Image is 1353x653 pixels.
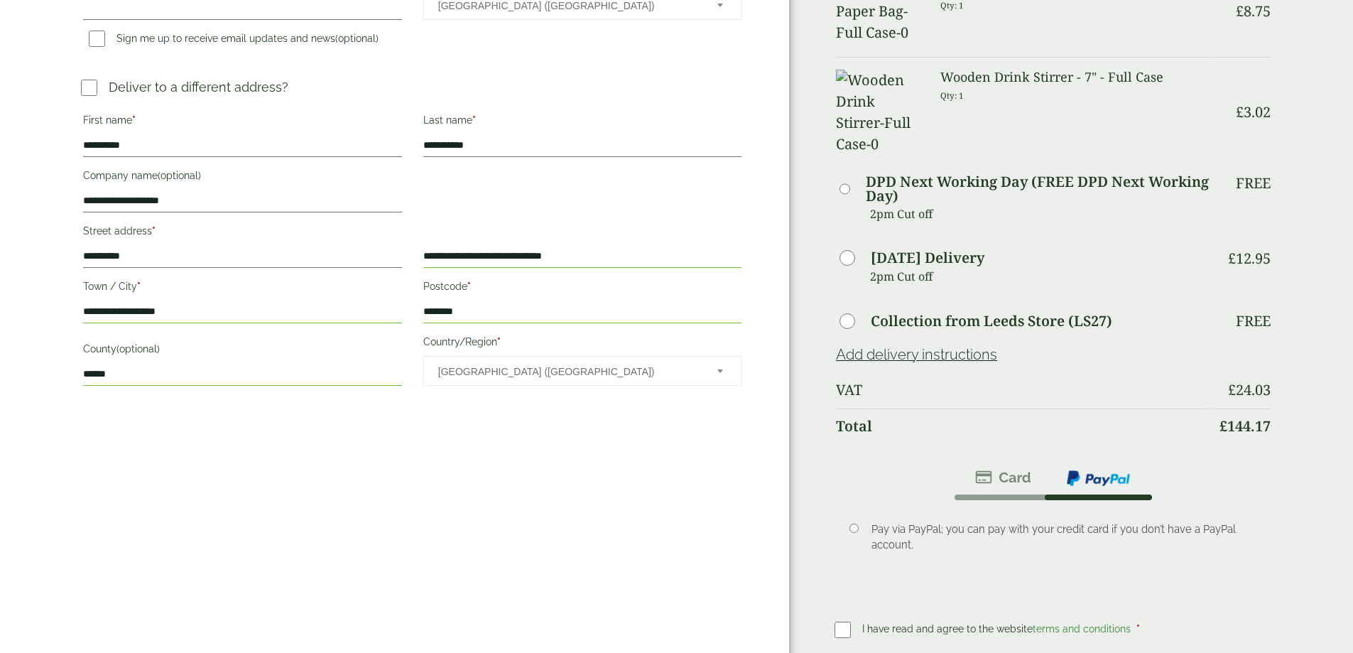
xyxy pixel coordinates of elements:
[1236,313,1271,330] p: Free
[1033,623,1131,635] a: terms and conditions
[423,332,741,356] label: Country/Region
[1228,249,1236,268] span: £
[1236,1,1271,21] bdi: 8.75
[83,339,401,363] label: County
[1236,102,1271,122] bdi: 3.02
[335,33,379,44] span: (optional)
[83,276,401,301] label: Town / City
[89,31,105,47] input: Sign me up to receive email updates and news(optional)
[438,357,698,387] span: United Kingdom (UK)
[1136,623,1140,635] abbr: required
[423,110,741,134] label: Last name
[870,266,1209,287] p: 2pm Cut off
[871,251,984,265] label: [DATE] Delivery
[1219,416,1271,436] bdi: 144.17
[1236,102,1244,122] span: £
[152,225,156,237] abbr: required
[472,114,476,126] abbr: required
[83,33,384,48] label: Sign me up to receive email updates and news
[137,281,141,292] abbr: required
[1228,249,1271,268] bdi: 12.95
[940,70,1210,85] h3: Wooden Drink Stirrer - 7" - Full Case
[836,346,997,363] a: Add delivery instructions
[862,623,1134,635] span: I have read and agree to the website
[158,170,201,181] span: (optional)
[132,114,136,126] abbr: required
[423,276,741,301] label: Postcode
[871,314,1112,328] label: Collection from Leeds Store (LS27)
[109,77,288,97] p: Deliver to a different address?
[467,281,471,292] abbr: required
[497,336,501,347] abbr: required
[1228,380,1271,399] bdi: 24.03
[1236,175,1271,192] p: Free
[836,70,923,155] img: Wooden Drink Stirrer-Full Case-0
[836,409,1209,443] th: Total
[836,373,1209,407] th: VAT
[83,166,401,190] label: Company name
[423,356,741,386] span: Country/Region
[870,203,1209,225] p: 2pm Cut off
[871,522,1250,553] p: Pay via PayPal; you can pay with your credit card if you don’t have a PayPal account.
[866,175,1209,203] label: DPD Next Working Day (FREE DPD Next Working Day)
[83,110,401,134] label: First name
[1228,380,1236,399] span: £
[975,469,1031,486] img: stripe.png
[1219,416,1227,436] span: £
[83,221,401,245] label: Street address
[1236,1,1244,21] span: £
[1065,469,1131,487] img: ppcp-gateway.png
[940,90,964,101] small: Qty: 1
[116,343,160,355] span: (optional)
